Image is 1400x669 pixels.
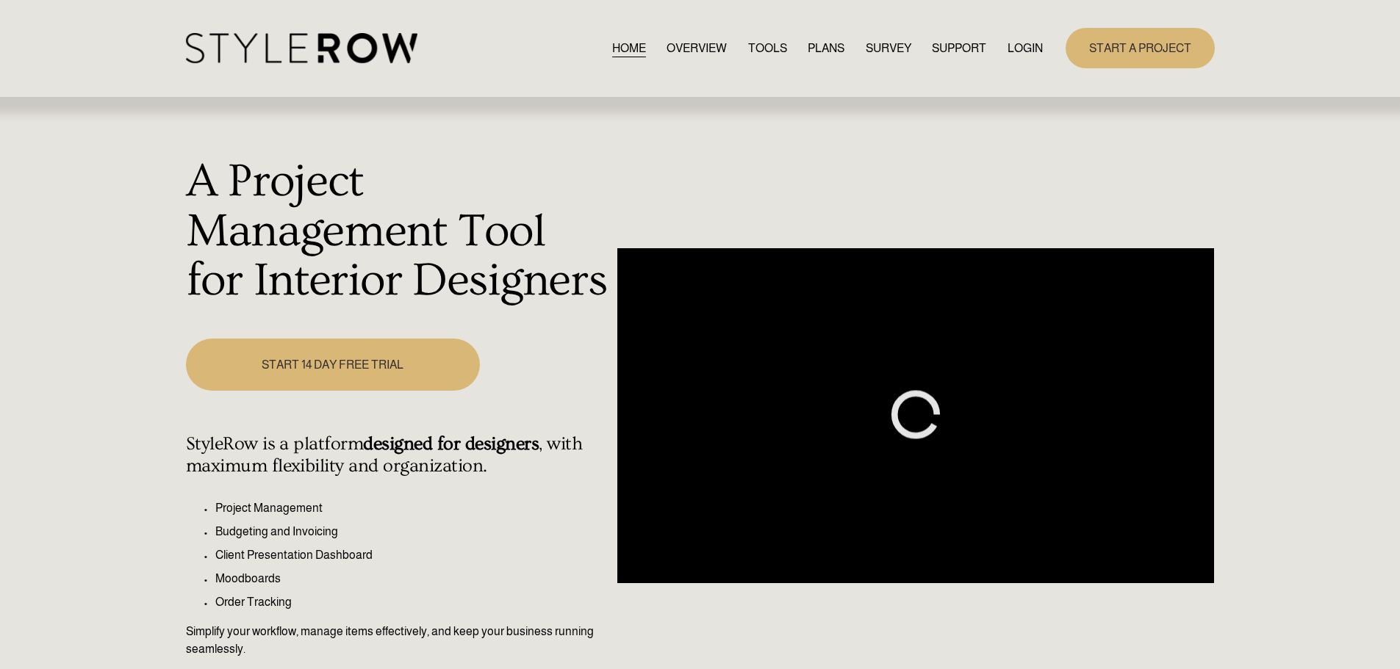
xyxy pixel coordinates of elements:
a: START 14 DAY FREE TRIAL [186,339,480,391]
a: OVERVIEW [667,38,727,58]
a: folder dropdown [932,38,986,58]
p: Project Management [215,499,610,517]
a: TOOLS [748,38,787,58]
strong: designed for designers [363,433,539,455]
a: HOME [612,38,646,58]
a: PLANS [808,38,844,58]
p: Order Tracking [215,593,610,611]
p: Moodboards [215,570,610,587]
img: StyleRow [186,33,417,63]
p: Simplify your workflow, manage items effectively, and keep your business running seamlessly. [186,623,610,658]
h4: StyleRow is a platform , with maximum flexibility and organization. [186,433,610,477]
a: START A PROJECT [1066,28,1215,68]
p: Client Presentation Dashboard [215,546,610,564]
span: SUPPORT [932,40,986,57]
p: Budgeting and Invoicing [215,523,610,540]
a: LOGIN [1008,38,1043,58]
a: SURVEY [866,38,911,58]
h1: A Project Management Tool for Interior Designers [186,157,610,306]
